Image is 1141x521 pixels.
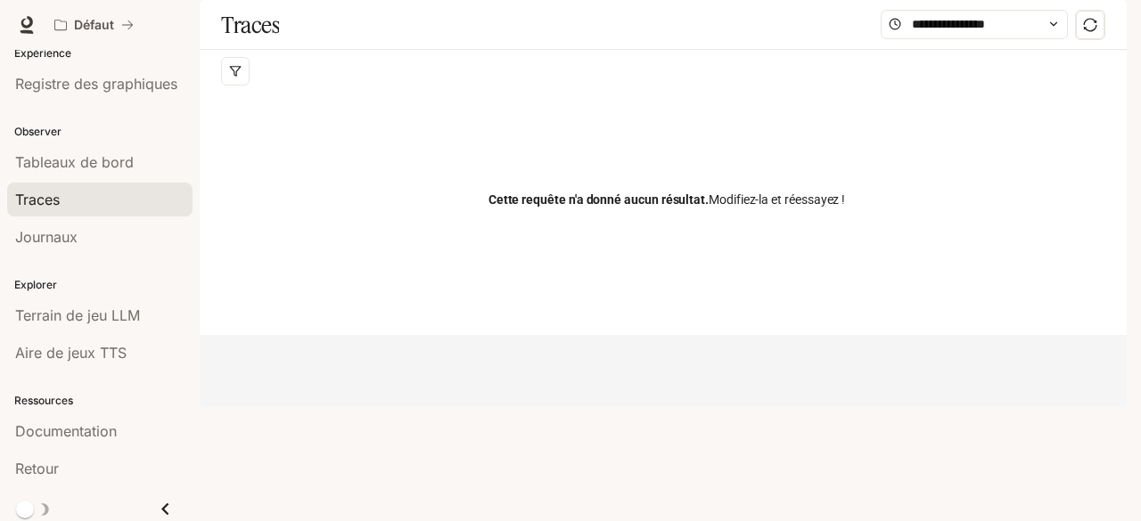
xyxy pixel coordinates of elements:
font: Cette requête n'a donné aucun résultat. [488,192,709,207]
font: Traces [221,12,279,38]
font: Modifiez-la et réessayez ! [709,192,845,207]
span: synchronisation [1083,18,1097,32]
button: Tous les espaces de travail [46,7,142,43]
font: Défaut [74,17,114,32]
